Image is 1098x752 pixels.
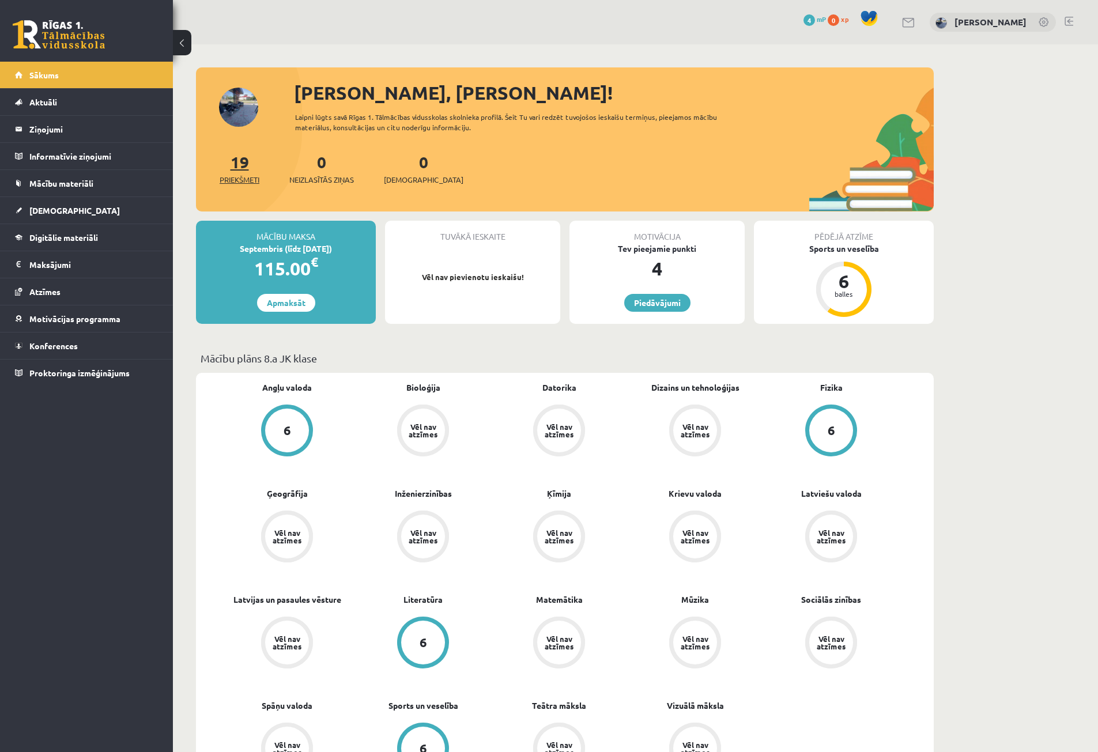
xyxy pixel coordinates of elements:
[491,511,627,565] a: Vēl nav atzīmes
[403,594,443,606] a: Literatūra
[954,16,1027,28] a: [PERSON_NAME]
[803,14,826,24] a: 4 mP
[395,488,452,500] a: Inženierzinības
[406,381,440,394] a: Bioloģija
[569,221,745,243] div: Motivācija
[547,488,571,500] a: Ķīmija
[29,143,159,169] legend: Informatīvie ziņojumi
[651,381,739,394] a: Dizains un tehnoloģijas
[754,243,934,255] div: Sports un veselība
[828,14,854,24] a: 0 xp
[233,594,341,606] a: Latvijas un pasaules vēsture
[935,17,947,29] img: Endijs Laizāns
[815,635,847,650] div: Vēl nav atzīmes
[267,488,308,500] a: Ģeogrāfija
[29,341,78,351] span: Konferences
[388,700,458,712] a: Sports un veselība
[407,529,439,544] div: Vēl nav atzīmes
[543,423,575,438] div: Vēl nav atzīmes
[491,617,627,671] a: Vēl nav atzīmes
[754,243,934,319] a: Sports un veselība 6 balles
[384,174,463,186] span: [DEMOGRAPHIC_DATA]
[627,405,763,459] a: Vēl nav atzīmes
[543,529,575,544] div: Vēl nav atzīmes
[29,286,61,297] span: Atzīmes
[803,14,815,26] span: 4
[15,360,159,386] a: Proktoringa izmēģinājums
[15,116,159,142] a: Ziņojumi
[29,205,120,216] span: [DEMOGRAPHIC_DATA]
[15,332,159,359] a: Konferences
[311,254,318,270] span: €
[271,529,303,544] div: Vēl nav atzīmes
[815,529,847,544] div: Vēl nav atzīmes
[754,221,934,243] div: Pēdējā atzīme
[289,152,354,186] a: 0Neizlasītās ziņas
[15,278,159,305] a: Atzīmes
[196,255,376,282] div: 115.00
[294,79,934,107] div: [PERSON_NAME], [PERSON_NAME]!
[201,350,929,366] p: Mācību plāns 8.a JK klase
[29,178,93,188] span: Mācību materiāli
[384,152,463,186] a: 0[DEMOGRAPHIC_DATA]
[679,529,711,544] div: Vēl nav atzīmes
[420,636,427,649] div: 6
[532,700,586,712] a: Teātra māksla
[196,221,376,243] div: Mācību maksa
[29,116,159,142] legend: Ziņojumi
[29,313,120,324] span: Motivācijas programma
[15,305,159,332] a: Motivācijas programma
[262,381,312,394] a: Angļu valoda
[542,381,576,394] a: Datorika
[817,14,826,24] span: mP
[679,423,711,438] div: Vēl nav atzīmes
[820,381,843,394] a: Fizika
[827,272,861,290] div: 6
[407,423,439,438] div: Vēl nav atzīmes
[763,511,899,565] a: Vēl nav atzīmes
[219,511,355,565] a: Vēl nav atzīmes
[29,97,57,107] span: Aktuāli
[29,232,98,243] span: Digitālie materiāli
[29,70,59,80] span: Sākums
[219,617,355,671] a: Vēl nav atzīmes
[681,594,709,606] a: Mūzika
[679,635,711,650] div: Vēl nav atzīmes
[828,14,839,26] span: 0
[257,294,315,312] a: Apmaksāt
[15,143,159,169] a: Informatīvie ziņojumi
[828,424,835,437] div: 6
[627,617,763,671] a: Vēl nav atzīmes
[763,617,899,671] a: Vēl nav atzīmes
[13,20,105,49] a: Rīgas 1. Tālmācības vidusskola
[220,174,259,186] span: Priekšmeti
[29,368,130,378] span: Proktoringa izmēģinājums
[536,594,583,606] a: Matemātika
[763,405,899,459] a: 6
[543,635,575,650] div: Vēl nav atzīmes
[827,290,861,297] div: balles
[15,89,159,115] a: Aktuāli
[569,243,745,255] div: Tev pieejamie punkti
[669,488,722,500] a: Krievu valoda
[196,243,376,255] div: Septembris (līdz [DATE])
[355,511,491,565] a: Vēl nav atzīmes
[15,170,159,196] a: Mācību materiāli
[15,224,159,251] a: Digitālie materiāli
[220,152,259,186] a: 19Priekšmeti
[15,251,159,278] a: Maksājumi
[355,405,491,459] a: Vēl nav atzīmes
[15,62,159,88] a: Sākums
[667,700,724,712] a: Vizuālā māksla
[385,221,560,243] div: Tuvākā ieskaite
[262,700,312,712] a: Spāņu valoda
[289,174,354,186] span: Neizlasītās ziņas
[391,271,554,283] p: Vēl nav pievienotu ieskaišu!
[624,294,691,312] a: Piedāvājumi
[15,197,159,224] a: [DEMOGRAPHIC_DATA]
[627,511,763,565] a: Vēl nav atzīmes
[801,594,861,606] a: Sociālās zinības
[355,617,491,671] a: 6
[801,488,862,500] a: Latviešu valoda
[841,14,848,24] span: xp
